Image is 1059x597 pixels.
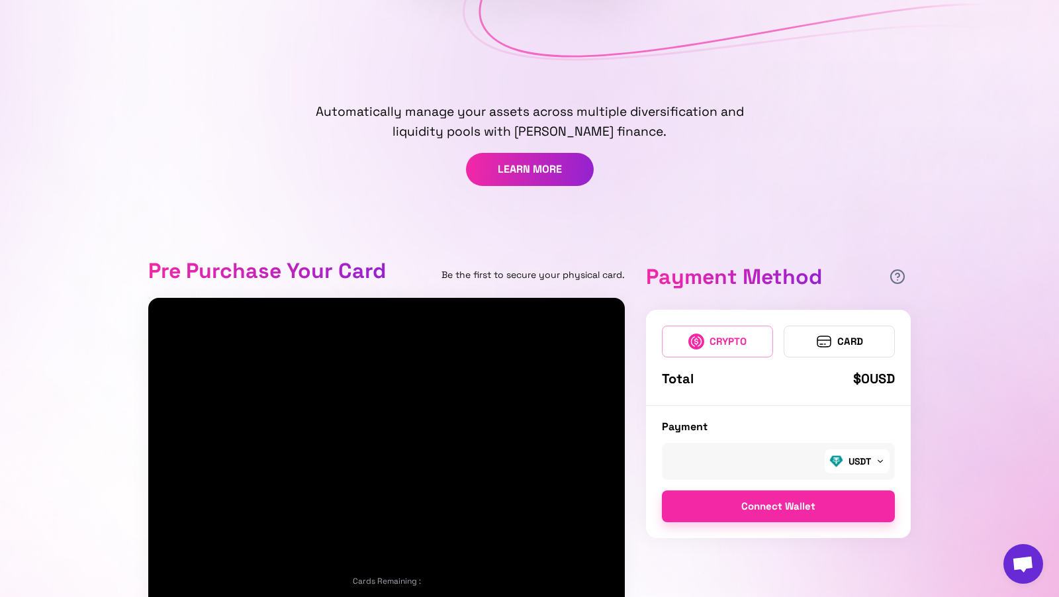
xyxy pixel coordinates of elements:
[662,422,895,432] p: Payment
[310,102,749,142] div: Automatically manage your assets across multiple diversification and liquidity pools with [PERSON...
[853,368,895,389] p: $ 0 USD
[646,263,822,290] span: Payment Method
[1003,544,1043,584] div: Open chat
[825,449,890,473] button: usdtUSDT
[148,257,386,284] span: Pre Purchase Your Card
[353,575,421,588] p: Cards Remaining :
[662,326,773,357] button: CRYPTO
[784,326,895,357] button: CARD
[662,490,895,522] button: Connect Wallet
[441,267,625,282] p: Be the first to secure your physical card.
[829,455,843,467] img: usdt
[662,368,694,389] p: Total
[466,153,594,186] div: LEARN MORE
